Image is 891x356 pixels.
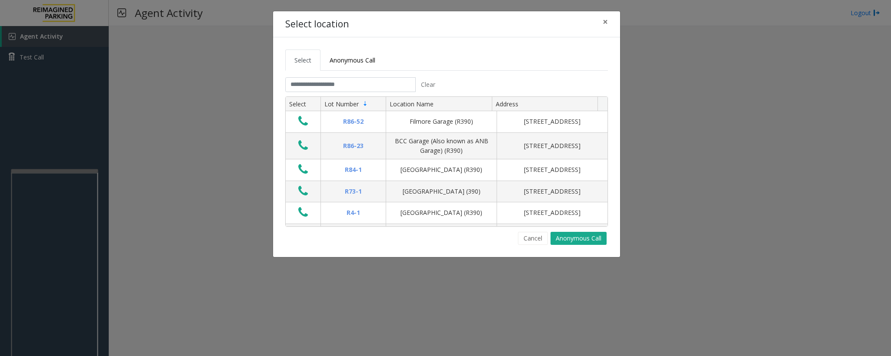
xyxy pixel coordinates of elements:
div: [GEOGRAPHIC_DATA] (R390) [391,165,491,175]
ul: Tabs [285,49,608,71]
div: Data table [286,97,607,226]
div: R86-52 [326,117,380,126]
button: Cancel [518,232,548,245]
div: Filmore Garage (R390) [391,117,491,126]
span: Select [294,56,311,64]
th: Select [286,97,320,112]
div: R4-1 [326,208,380,218]
div: [STREET_ADDRESS] [502,117,602,126]
div: [GEOGRAPHIC_DATA] (R390) [391,208,491,218]
div: [GEOGRAPHIC_DATA] (390) [391,187,491,196]
span: × [603,16,608,28]
span: Anonymous Call [330,56,375,64]
div: R73-1 [326,187,380,196]
span: Sortable [362,100,369,107]
div: [STREET_ADDRESS] [502,141,602,151]
div: [STREET_ADDRESS] [502,187,602,196]
button: Anonymous Call [551,232,607,245]
h4: Select location [285,17,349,31]
div: [STREET_ADDRESS] [502,208,602,218]
div: [STREET_ADDRESS] [502,165,602,175]
div: R86-23 [326,141,380,151]
span: Location Name [390,100,434,108]
span: Lot Number [324,100,359,108]
div: BCC Garage (Also known as ANB Garage) (R390) [391,136,491,156]
span: Address [496,100,518,108]
button: Clear [416,77,440,92]
button: Close [597,11,614,33]
div: R84-1 [326,165,380,175]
